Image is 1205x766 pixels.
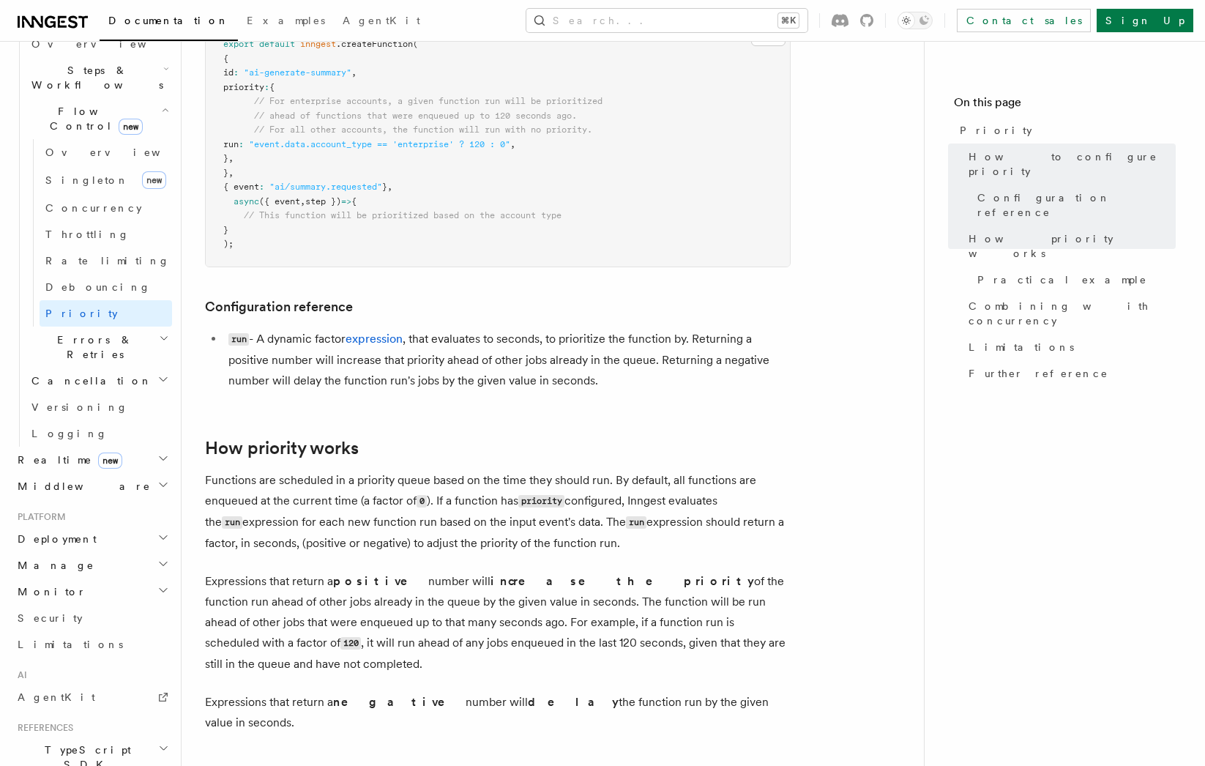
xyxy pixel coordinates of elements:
[259,39,295,49] span: default
[963,226,1176,267] a: How priority works
[119,119,143,135] span: new
[12,532,97,546] span: Deployment
[269,182,382,192] span: "ai/summary.requested"
[234,67,239,78] span: :
[969,366,1108,381] span: Further reference
[963,334,1176,360] a: Limitations
[31,38,182,50] span: Overview
[336,39,413,49] span: .createFunction
[40,221,172,248] a: Throttling
[12,722,73,734] span: References
[254,124,592,135] span: // For all other accounts, the function will run with no priority.
[12,31,172,447] div: Inngest Functions
[40,139,172,166] a: Overview
[382,182,387,192] span: }
[244,210,562,220] span: // This function will be prioritized based on the account type
[40,195,172,221] a: Concurrency
[223,53,228,64] span: {
[343,15,420,26] span: AgentKit
[45,255,170,267] span: Rate limiting
[228,153,234,163] span: ,
[31,401,128,413] span: Versioning
[300,39,336,49] span: inngest
[228,333,249,346] code: run
[239,139,244,149] span: :
[12,584,86,599] span: Monitor
[417,495,427,507] code: 0
[305,196,341,207] span: step })
[510,139,515,149] span: ,
[898,12,933,29] button: Toggle dark mode
[26,98,172,139] button: Flow Controlnew
[969,299,1176,328] span: Combining with concurrency
[977,272,1147,287] span: Practical example
[223,39,254,49] span: export
[518,495,564,507] code: priority
[223,182,259,192] span: { event
[12,511,66,523] span: Platform
[346,332,403,346] a: expression
[969,340,1074,354] span: Limitations
[264,82,269,92] span: :
[223,82,264,92] span: priority
[413,39,418,49] span: (
[977,190,1176,220] span: Configuration reference
[26,57,172,98] button: Steps & Workflows
[963,360,1176,387] a: Further reference
[223,139,239,149] span: run
[108,15,229,26] span: Documentation
[26,368,172,394] button: Cancellation
[12,479,151,494] span: Middleware
[12,605,172,631] a: Security
[244,67,351,78] span: "ai-generate-summary"
[223,168,228,178] span: }
[205,470,791,554] p: Functions are scheduled in a priority queue based on the time they should run. By default, all fu...
[26,139,172,327] div: Flow Controlnew
[98,453,122,469] span: new
[269,82,275,92] span: {
[142,171,166,189] span: new
[1097,9,1193,32] a: Sign Up
[26,373,152,388] span: Cancellation
[778,13,799,28] kbd: ⌘K
[12,631,172,658] a: Limitations
[26,104,161,133] span: Flow Control
[45,281,151,293] span: Debouncing
[26,420,172,447] a: Logging
[259,196,300,207] span: ({ event
[223,67,234,78] span: id
[969,231,1176,261] span: How priority works
[12,558,94,573] span: Manage
[969,149,1176,179] span: How to configure priority
[45,146,196,158] span: Overview
[526,9,807,32] button: Search...⌘K
[18,639,123,650] span: Limitations
[341,196,351,207] span: =>
[971,185,1176,226] a: Configuration reference
[351,196,357,207] span: {
[963,144,1176,185] a: How to configure priority
[12,526,172,552] button: Deployment
[254,96,602,106] span: // For enterprise accounts, a given function run will be prioritized
[954,94,1176,117] h4: On this page
[223,153,228,163] span: }
[18,612,83,624] span: Security
[12,669,27,681] span: AI
[26,63,163,92] span: Steps & Workflows
[528,695,619,709] strong: delay
[12,579,172,605] button: Monitor
[223,239,234,249] span: );
[626,516,646,529] code: run
[259,182,264,192] span: :
[334,4,429,40] a: AgentKit
[26,31,172,57] a: Overview
[40,248,172,274] a: Rate limiting
[40,274,172,300] a: Debouncing
[228,168,234,178] span: ,
[957,9,1091,32] a: Contact sales
[300,196,305,207] span: ,
[960,123,1032,138] span: Priority
[971,267,1176,293] a: Practical example
[100,4,238,41] a: Documentation
[45,308,118,319] span: Priority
